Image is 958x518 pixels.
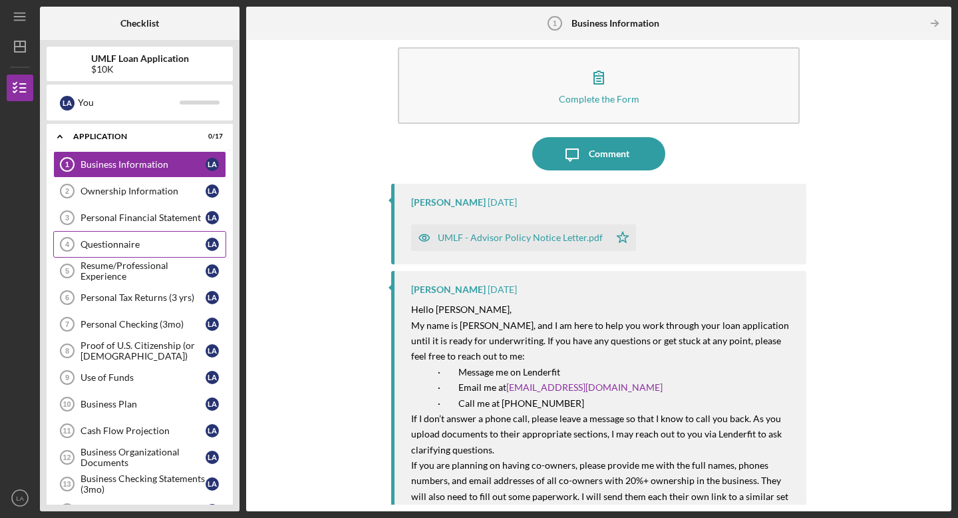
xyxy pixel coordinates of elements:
[65,374,69,382] tspan: 9
[488,197,517,208] time: 2025-08-28 20:36
[438,232,603,243] div: UMLF - Advisor Policy Notice Letter.pdf
[65,320,69,328] tspan: 7
[438,382,440,393] span: ·
[80,186,206,196] div: Ownership Information
[571,18,659,29] b: Business Information
[60,96,75,111] div: L A
[206,397,219,411] div: L A
[53,284,226,311] a: 6Personal Tax Returns (3 yrs)LA
[53,178,226,204] a: 2Ownership InformationLA
[506,382,663,393] a: [EMAIL_ADDRESS][DOMAIN_NAME]
[80,239,206,250] div: Questionnaire
[80,292,206,303] div: Personal Tax Returns (3 yrs)
[206,264,219,278] div: L A
[53,417,226,444] a: 11Cash Flow ProjectionLA
[206,211,219,224] div: L A
[65,187,69,195] tspan: 2
[206,238,219,251] div: L A
[53,204,226,231] a: 3Personal Financial StatementLA
[53,391,226,417] a: 10Business PlanLA
[16,495,24,502] text: LA
[63,400,71,408] tspan: 10
[53,364,226,391] a: 9Use of FundsLA
[80,473,206,495] div: Business Checking Statements (3mo)
[91,53,189,64] b: UMLF Loan Application
[411,284,486,295] div: [PERSON_NAME]
[73,132,190,140] div: Application
[206,371,219,384] div: L A
[411,304,512,315] span: Hello [PERSON_NAME],
[589,137,629,170] div: Comment
[53,311,226,338] a: 7Personal Checking (3mo)LA
[411,413,784,455] span: If I don’t answer a phone call, please leave a message so that I know to call you back. As you up...
[206,504,219,517] div: L A
[65,240,70,248] tspan: 4
[63,480,71,488] tspan: 13
[80,159,206,170] div: Business Information
[80,212,206,223] div: Personal Financial Statement
[80,425,206,436] div: Cash Flow Projection
[91,64,189,75] div: $10K
[206,344,219,358] div: L A
[438,366,440,378] span: ·
[65,160,69,168] tspan: 1
[80,399,206,409] div: Business Plan
[63,453,71,461] tspan: 12
[80,447,206,468] div: Business Organizational Documents
[206,318,219,331] div: L A
[458,397,584,409] span: Call me at [PHONE_NUMBER]
[53,338,226,364] a: 8Proof of U.S. Citizenship (or [DEMOGRAPHIC_DATA])LA
[53,258,226,284] a: 5Resume/Professional ExperienceLA
[80,340,206,362] div: Proof of U.S. Citizenship (or [DEMOGRAPHIC_DATA])
[65,347,69,355] tspan: 8
[458,366,560,378] span: Message me on Lenderfit
[411,197,486,208] div: [PERSON_NAME]
[78,91,180,114] div: You
[53,471,226,497] a: 13Business Checking Statements (3mo)LA
[65,267,69,275] tspan: 5
[65,214,69,222] tspan: 3
[65,294,69,302] tspan: 6
[206,424,219,437] div: L A
[411,320,791,362] span: My name is [PERSON_NAME], and I am here to help you work through your loan application until it i...
[206,477,219,491] div: L A
[53,231,226,258] a: 4QuestionnaireLA
[80,260,206,282] div: Resume/Professional Experience
[120,18,159,29] b: Checklist
[532,137,665,170] button: Comment
[53,444,226,471] a: 12Business Organizational DocumentsLA
[206,451,219,464] div: L A
[80,319,206,330] div: Personal Checking (3mo)
[199,132,223,140] div: 0 / 17
[398,47,800,124] button: Complete the Form
[458,382,506,393] span: Email me at
[559,94,639,104] div: Complete the Form
[488,284,517,295] time: 2025-08-28 20:19
[206,158,219,171] div: L A
[438,397,440,409] span: ·
[80,372,206,383] div: Use of Funds
[7,485,33,511] button: LA
[206,184,219,198] div: L A
[553,19,557,27] tspan: 1
[63,427,71,435] tspan: 11
[206,291,219,304] div: L A
[411,459,790,517] span: If you are planning on having co-owners, please provide me with the full names, phones numbers, a...
[411,224,636,251] button: UMLF - Advisor Policy Notice Letter.pdf
[53,151,226,178] a: 1Business InformationLA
